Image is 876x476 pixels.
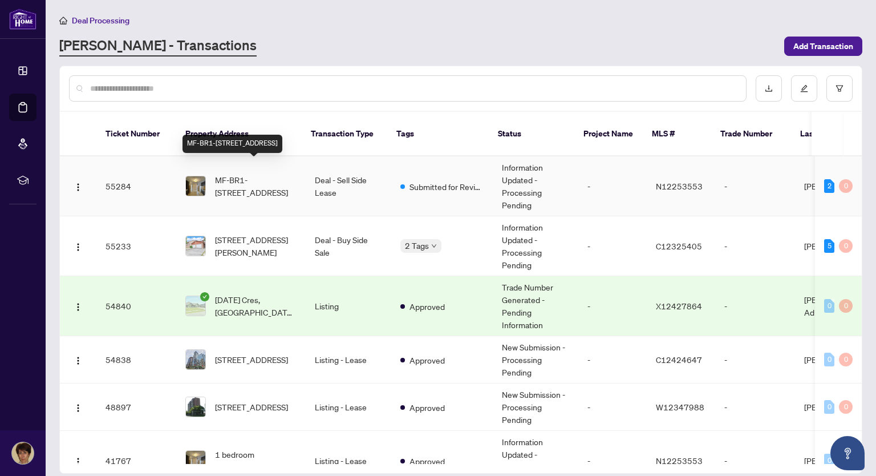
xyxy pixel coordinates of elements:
img: Profile Icon [12,442,34,464]
div: 0 [839,179,853,193]
img: thumbnail-img [186,397,205,417]
button: Logo [69,398,87,416]
button: Logo [69,451,87,470]
span: N12253553 [656,181,703,191]
span: X12427864 [656,301,702,311]
span: download [765,84,773,92]
span: filter [836,84,843,92]
span: Deal Processing [72,15,129,26]
button: Logo [69,237,87,255]
a: [PERSON_NAME] - Transactions [59,36,257,57]
div: 5 [824,239,834,253]
th: Property Address [176,112,302,156]
span: [STREET_ADDRESS] [215,401,288,413]
button: Logo [69,297,87,315]
img: thumbnail-img [186,451,205,470]
td: 54840 [96,276,176,336]
span: [STREET_ADDRESS] [215,353,288,366]
button: edit [791,75,817,102]
span: MF-BR1-[STREET_ADDRESS] [215,174,297,199]
div: 0 [824,400,834,414]
td: - [578,156,647,216]
div: 0 [839,353,853,366]
img: Logo [74,243,83,252]
span: Approved [409,300,445,313]
span: home [59,17,67,25]
div: MF-BR1-[STREET_ADDRESS] [182,135,282,153]
div: 0 [839,239,853,253]
span: N12253553 [656,455,703,466]
td: Information Updated - Processing Pending [493,216,578,276]
td: Trade Number Generated - Pending Information [493,276,578,336]
td: - [715,156,795,216]
td: - [715,384,795,431]
img: thumbnail-img [186,296,205,316]
span: Add Transaction [793,37,853,55]
button: Open asap [830,436,865,470]
button: filter [826,75,853,102]
img: Logo [74,183,83,192]
span: [DATE] Cres, [GEOGRAPHIC_DATA], [GEOGRAPHIC_DATA] [215,293,297,318]
span: Approved [409,354,445,366]
button: Add Transaction [784,37,862,56]
img: Logo [74,302,83,312]
td: - [578,216,647,276]
span: 1 bedroom [STREET_ADDRESS] [215,448,297,473]
button: Logo [69,177,87,195]
span: C12424647 [656,354,702,365]
td: 55233 [96,216,176,276]
div: 0 [824,353,834,366]
button: download [756,75,782,102]
span: Approved [409,455,445,467]
td: Listing [306,276,391,336]
th: Tags [387,112,489,156]
td: - [578,336,647,384]
div: 0 [824,299,834,313]
img: Logo [74,404,83,413]
td: Information Updated - Processing Pending [493,156,578,216]
td: - [578,276,647,336]
td: - [715,216,795,276]
span: Approved [409,401,445,414]
th: Status [489,112,574,156]
th: MLS # [643,112,711,156]
img: Logo [74,356,83,365]
img: Logo [74,457,83,466]
td: Deal - Buy Side Sale [306,216,391,276]
span: W12347988 [656,402,704,412]
th: Transaction Type [302,112,387,156]
span: Submitted for Review [409,180,484,193]
div: 2 [824,179,834,193]
div: 0 [824,454,834,467]
td: 48897 [96,384,176,431]
td: Listing - Lease [306,384,391,431]
td: - [578,384,647,431]
td: 55284 [96,156,176,216]
td: - [715,336,795,384]
img: thumbnail-img [186,236,205,256]
span: 2 Tags [405,239,429,252]
td: New Submission - Processing Pending [493,336,578,384]
div: 0 [839,299,853,313]
span: check-circle [200,292,209,301]
td: Listing - Lease [306,336,391,384]
div: 0 [839,400,853,414]
img: thumbnail-img [186,350,205,369]
th: Trade Number [711,112,791,156]
img: logo [9,9,36,30]
th: Project Name [574,112,643,156]
img: thumbnail-img [186,176,205,196]
span: [STREET_ADDRESS][PERSON_NAME] [215,233,297,259]
button: Logo [69,350,87,369]
td: Deal - Sell Side Lease [306,156,391,216]
td: 54838 [96,336,176,384]
th: Ticket Number [96,112,176,156]
span: down [431,243,437,249]
span: C12325405 [656,241,702,251]
td: - [715,276,795,336]
td: New Submission - Processing Pending [493,384,578,431]
span: edit [800,84,808,92]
